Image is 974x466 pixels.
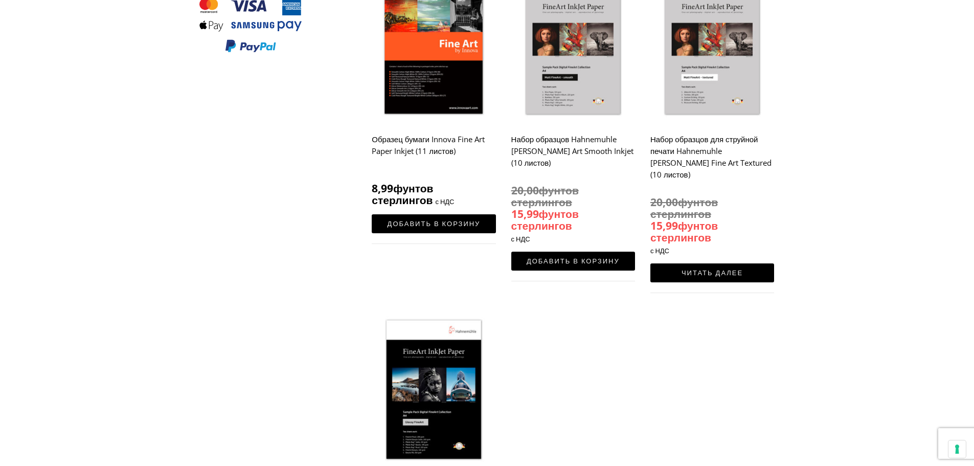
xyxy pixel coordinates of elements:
button: Ваши предпочтения в отношении согласия на технологии отслеживания [948,440,966,458]
font: Добавить в корзину [388,219,481,228]
font: Набор образцов для струйной печати Hahnemuhle [PERSON_NAME] Fine Art Textured (10 листов) [650,134,772,180]
a: Подробнее о наборе образцов матовой художественной текстурированной струйной бумаги Hahnemuhle (1... [650,263,774,282]
font: Образец бумаги Innova Fine Art Paper Inkjet (11 листов) [372,134,485,156]
font: 15,99 [511,207,539,221]
font: фунтов стерлингов [511,183,579,209]
font: с НДС [435,197,454,206]
a: Добавить в корзину: «Набор образцов Hahnemuhle Matt Fine Art Smooth Inkjet (10 листов)» [511,252,635,271]
font: 8,99 [372,181,393,195]
font: Читать далее [682,268,743,277]
font: 20,00 [650,195,678,209]
a: Добавить в корзину: «Набор образцов бумаги Innova Fine Art Paper Inkjet (11 листов)» [372,214,495,233]
font: фунтов стерлингов [511,207,579,233]
font: с НДС [650,246,669,255]
font: фунтов стерлингов [372,181,433,207]
font: с НДС [511,234,530,243]
font: 15,99 [650,218,678,233]
font: Набор образцов Hahnemuhle [PERSON_NAME] Art Smooth Inkjet (10 листов) [511,134,633,168]
font: 20,00 [511,183,539,197]
font: фунтов стерлингов [650,218,718,245]
font: Добавить в корзину [527,256,620,265]
font: фунтов стерлингов [650,195,718,221]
